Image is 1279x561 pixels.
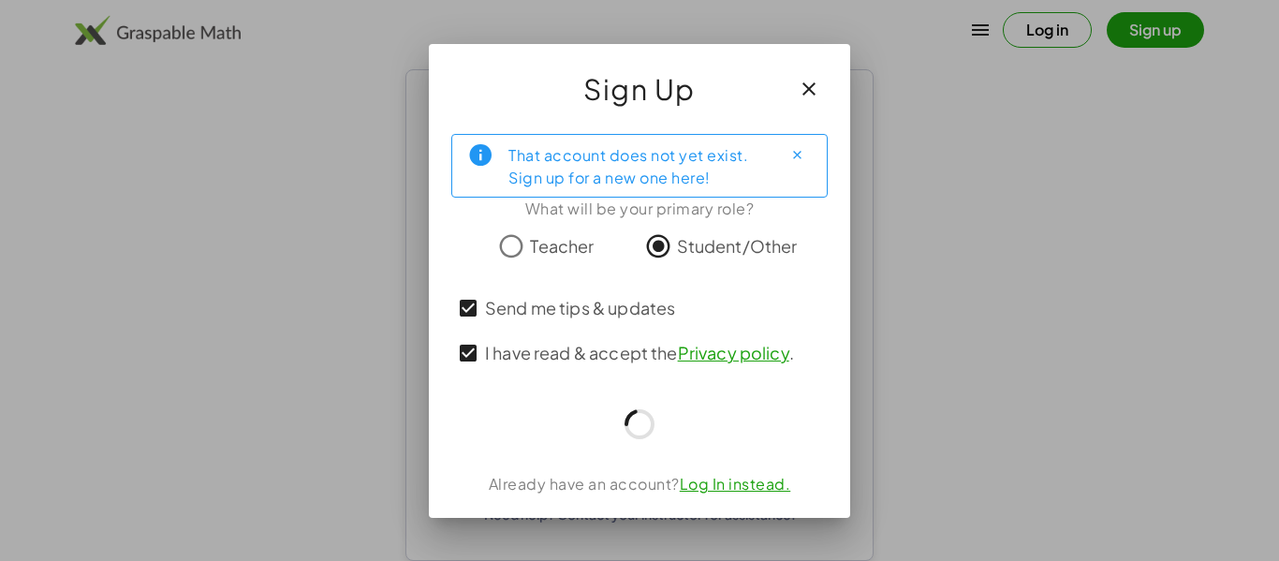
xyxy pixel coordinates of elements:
span: Student/Other [677,233,798,258]
a: Log In instead. [680,474,791,494]
div: Already have an account? [451,473,828,495]
span: Sign Up [583,66,696,111]
a: Privacy policy [678,342,789,363]
span: Send me tips & updates [485,295,675,320]
span: Teacher [530,233,594,258]
span: I have read & accept the . [485,340,794,365]
div: What will be your primary role? [451,198,828,220]
button: Close [782,140,812,170]
div: That account does not yet exist. Sign up for a new one here! [508,142,767,189]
